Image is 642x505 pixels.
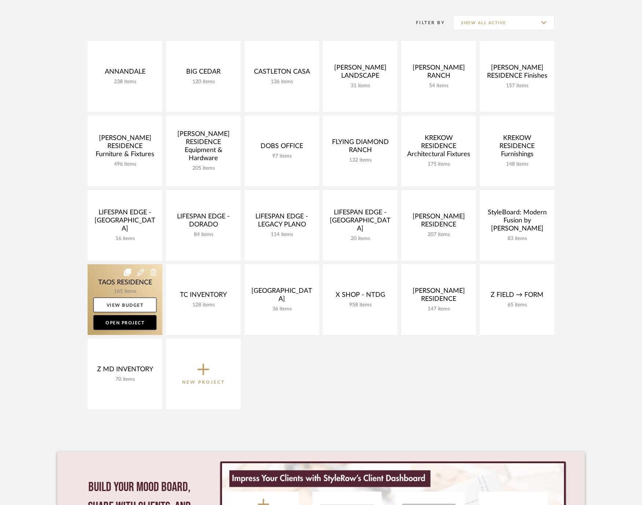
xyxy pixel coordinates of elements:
[329,157,392,163] div: 132 items
[329,209,392,236] div: LIFESPAN EDGE - [GEOGRAPHIC_DATA]
[486,161,549,167] div: 148 items
[486,236,549,242] div: 83 items
[407,161,470,167] div: 175 items
[93,68,156,79] div: ANNANDALE
[172,68,235,79] div: BIG CEDAR
[172,165,235,172] div: 205 items
[329,302,392,308] div: 958 items
[407,134,470,161] div: KREKOW RESIDENCE Architectural Fixtures
[166,339,241,409] button: New Project
[172,302,235,308] div: 128 items
[407,64,470,83] div: [PERSON_NAME] RANCH
[250,232,313,238] div: 114 items
[329,291,392,302] div: X SHOP - NTDG
[250,68,313,79] div: CASTLETON CASA
[93,161,156,167] div: 496 items
[172,291,235,302] div: TC INVENTORY
[93,315,156,330] a: Open Project
[329,138,392,157] div: FLYING DIAMOND RANCH
[250,287,313,306] div: [GEOGRAPHIC_DATA]
[93,365,156,376] div: Z MD INVENTORY
[93,376,156,383] div: 70 items
[172,232,235,238] div: 84 items
[172,213,235,232] div: LIFESPAN EDGE - DORADO
[329,83,392,89] div: 31 items
[407,83,470,89] div: 54 items
[486,83,549,89] div: 157 items
[407,213,470,232] div: [PERSON_NAME] RESIDENCE
[250,142,313,153] div: DOBS OFFICE
[329,236,392,242] div: 20 items
[486,134,549,161] div: KREKOW RESIDENCE Furnishings
[407,232,470,238] div: 207 items
[406,19,445,26] div: Filter By
[407,287,470,306] div: [PERSON_NAME] RESIDENCE
[93,236,156,242] div: 16 items
[250,79,313,85] div: 136 items
[250,306,313,312] div: 36 items
[486,302,549,308] div: 65 items
[172,130,235,165] div: [PERSON_NAME] RESIDENCE Equipment & Hardware
[93,134,156,161] div: [PERSON_NAME] RESIDENCE Furniture & Fixtures
[250,153,313,159] div: 97 items
[93,79,156,85] div: 238 items
[93,298,156,312] a: View Budget
[182,379,225,386] p: New Project
[407,306,470,312] div: 147 items
[486,209,549,236] div: StyleBoard: Modern Fusion by [PERSON_NAME]
[250,213,313,232] div: LIFESPAN EDGE - LEGACY PLANO
[329,64,392,83] div: [PERSON_NAME] LANDSCAPE
[486,64,549,83] div: [PERSON_NAME] RESIDENCE Finishes
[486,291,549,302] div: Z FIELD → FORM
[93,209,156,236] div: LIFESPAN EDGE - [GEOGRAPHIC_DATA]
[172,79,235,85] div: 120 items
